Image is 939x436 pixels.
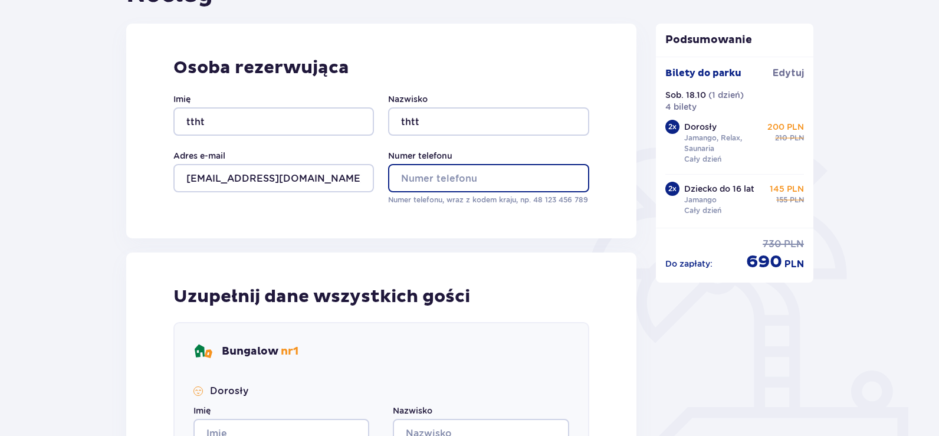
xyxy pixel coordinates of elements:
[193,342,212,361] img: bungalows Icon
[665,101,697,113] p: 4 bilety
[665,89,706,101] p: Sob. 18.10
[775,133,787,143] span: 210
[222,345,298,359] p: Bungalow
[281,345,298,358] span: nr 1
[776,195,787,205] span: 155
[173,286,470,308] p: Uzupełnij dane wszystkich gości
[388,93,428,105] label: Nazwisko
[173,150,225,162] label: Adres e-mail
[388,164,589,192] input: Numer telefonu
[790,195,804,205] span: PLN
[665,67,741,80] p: Bilety do parku
[173,57,589,79] p: Osoba rezerwująca
[388,107,589,136] input: Nazwisko
[684,205,721,216] p: Cały dzień
[684,183,754,195] p: Dziecko do 16 lat
[684,121,717,133] p: Dorosły
[770,183,804,195] p: 145 PLN
[684,154,721,165] p: Cały dzień
[656,33,814,47] p: Podsumowanie
[665,120,679,134] div: 2 x
[790,133,804,143] span: PLN
[773,67,804,80] span: Edytuj
[173,93,191,105] label: Imię
[665,182,679,196] div: 2 x
[193,405,211,417] label: Imię
[193,386,203,396] img: Smile Icon
[210,385,248,398] p: Dorosły
[763,238,782,251] span: 730
[665,258,713,270] p: Do zapłaty :
[746,251,782,273] span: 690
[684,133,766,154] p: Jamango, Relax, Saunaria
[767,121,804,133] p: 200 PLN
[173,164,374,192] input: Adres e-mail
[173,107,374,136] input: Imię
[388,150,452,162] label: Numer telefonu
[784,258,804,271] span: PLN
[784,238,804,251] span: PLN
[684,195,717,205] p: Jamango
[393,405,432,417] label: Nazwisko
[708,89,744,101] p: ( 1 dzień )
[388,195,589,205] p: Numer telefonu, wraz z kodem kraju, np. 48 ​123 ​456 ​789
